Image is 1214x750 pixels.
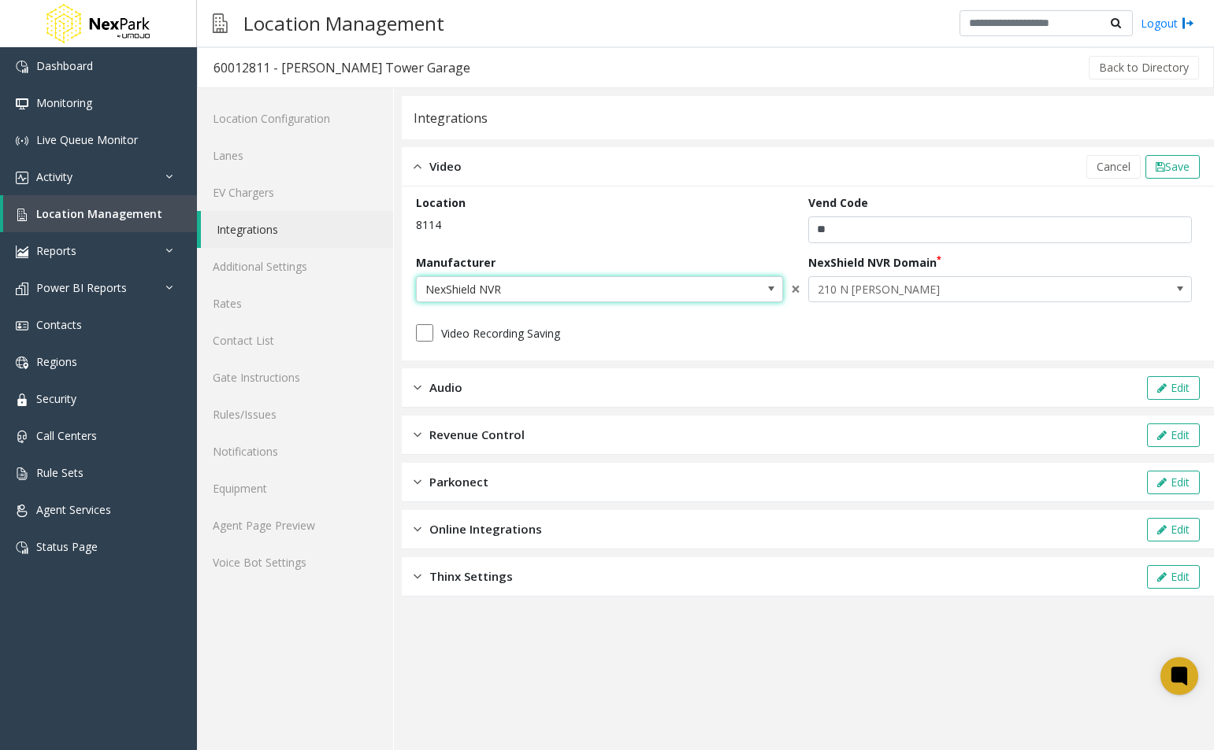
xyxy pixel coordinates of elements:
[414,157,421,175] img: opened
[416,254,496,271] label: Manufacturer
[16,209,28,221] img: 'icon'
[1147,471,1200,494] button: Edit
[16,172,28,184] img: 'icon'
[197,507,393,544] a: Agent Page Preview
[414,108,488,128] div: Integrations
[16,283,28,295] img: 'icon'
[16,393,28,406] img: 'icon'
[3,195,197,232] a: Location Management
[16,467,28,480] img: 'icon'
[36,502,111,517] span: Agent Services
[16,357,28,369] img: 'icon'
[197,285,393,322] a: Rates
[1086,155,1141,179] button: Cancel
[429,157,462,175] span: Video
[1141,15,1194,31] a: Logout
[429,379,462,397] span: Audio
[36,280,127,295] span: Power BI Reports
[808,194,868,211] label: Vend Code
[414,426,421,444] img: closed
[809,277,1115,302] span: 210 N [PERSON_NAME]
[1089,56,1199,79] button: Back to Directory
[213,4,228,42] img: pageIcon
[197,322,393,359] a: Contact List
[201,211,393,248] a: Integrations
[16,135,28,147] img: 'icon'
[36,354,77,369] span: Regions
[416,216,800,233] p: 8114
[414,379,421,397] img: closed
[197,396,393,433] a: Rules/Issues
[16,98,28,110] img: 'icon'
[1147,518,1200,541] button: Edit
[16,320,28,332] img: 'icon'
[416,194,466,211] label: Location
[429,426,525,444] span: Revenue Control
[36,95,92,110] span: Monitoring
[36,132,138,147] span: Live Queue Monitor
[1145,155,1200,179] button: Save
[36,428,97,443] span: Call Centers
[197,433,393,470] a: Notifications
[1182,15,1194,31] img: logout
[429,473,488,491] span: Parkonect
[808,254,941,271] label: NexShield NVR Domain
[16,430,28,443] img: 'icon'
[791,278,800,300] span: ×
[36,206,162,221] span: Location Management
[197,544,393,581] a: Voice Bot Settings
[1147,423,1200,447] button: Edit
[16,541,28,554] img: 'icon'
[197,248,393,285] a: Additional Settings
[16,246,28,258] img: 'icon'
[414,567,421,586] img: closed
[429,567,513,586] span: Thinx Settings
[414,473,421,491] img: closed
[417,277,709,302] span: NexShield NVR
[429,520,542,538] span: Online Integrations
[1147,565,1200,589] button: Edit
[197,470,393,507] a: Equipment
[197,174,393,211] a: EV Chargers
[36,169,72,184] span: Activity
[36,539,98,554] span: Status Page
[16,504,28,517] img: 'icon'
[16,61,28,73] img: 'icon'
[197,137,393,174] a: Lanes
[36,391,76,406] span: Security
[36,465,84,480] span: Rule Sets
[36,317,82,332] span: Contacts
[197,100,393,137] a: Location Configuration
[1147,376,1200,400] button: Edit
[36,58,93,73] span: Dashboard
[414,520,421,538] img: closed
[441,325,560,342] label: Video Recording Saving
[36,243,76,258] span: Reports
[236,4,452,42] h3: Location Management
[197,359,393,396] a: Gate Instructions
[1097,159,1130,174] span: Cancel
[1165,159,1190,174] span: Save
[213,57,470,78] div: 60012811 - [PERSON_NAME] Tower Garage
